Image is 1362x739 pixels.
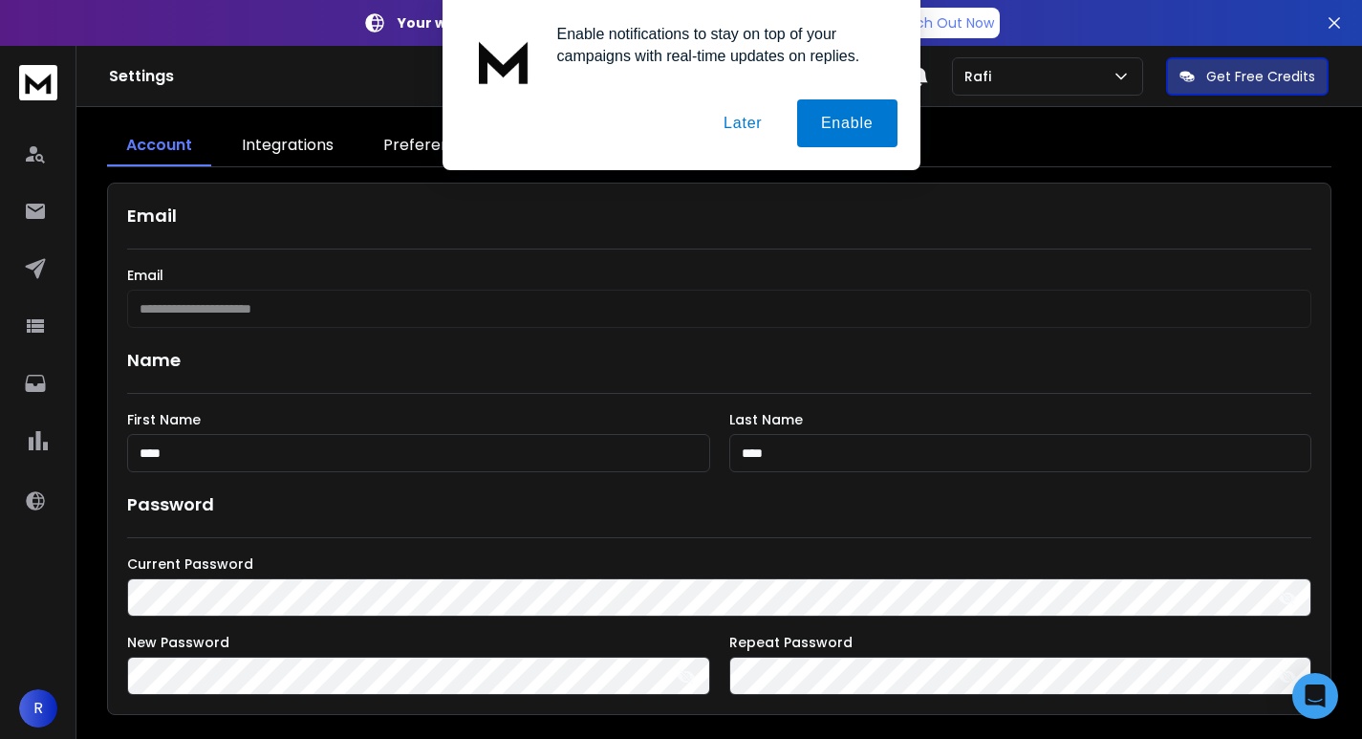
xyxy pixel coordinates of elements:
[1292,673,1338,719] div: Open Intercom Messenger
[542,23,897,67] div: Enable notifications to stay on top of your campaigns with real-time updates on replies.
[19,689,57,728] button: R
[127,347,1311,374] h1: Name
[127,491,214,518] h1: Password
[700,99,786,147] button: Later
[127,557,1311,571] label: Current Password
[127,413,710,426] label: First Name
[127,636,710,649] label: New Password
[797,99,897,147] button: Enable
[465,23,542,99] img: notification icon
[729,413,1312,426] label: Last Name
[127,203,1311,229] h1: Email
[729,636,1312,649] label: Repeat Password
[127,269,1311,282] label: Email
